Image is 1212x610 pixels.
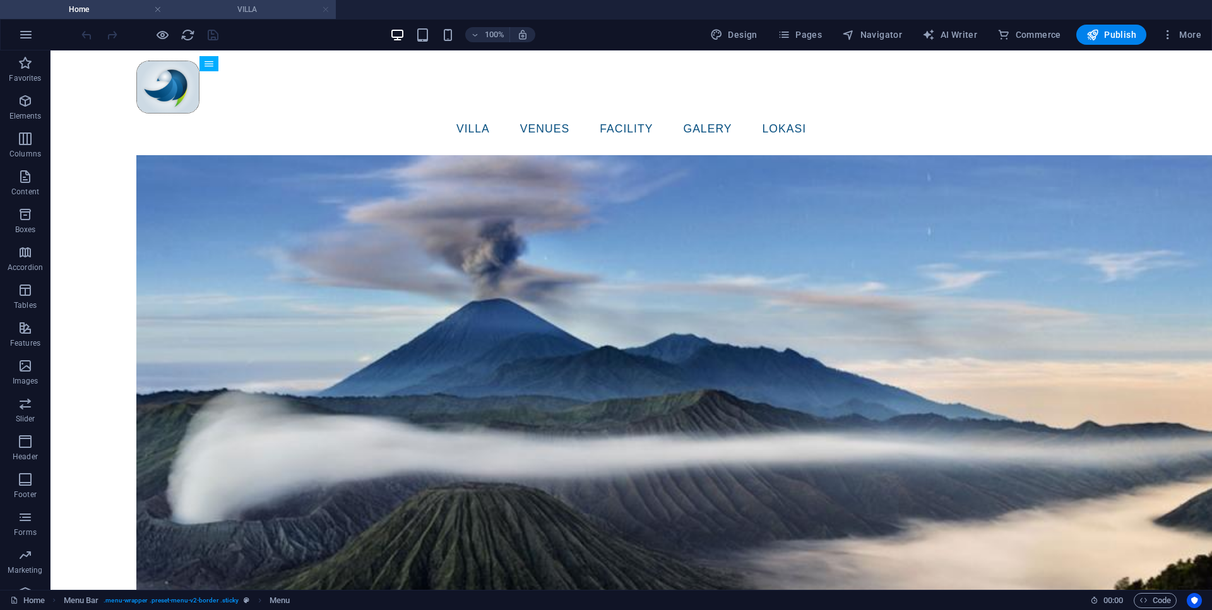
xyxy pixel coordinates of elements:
span: : [1112,595,1114,605]
p: Columns [9,149,41,159]
span: Pages [778,28,822,41]
button: AI Writer [917,25,982,45]
span: Design [710,28,757,41]
button: Pages [773,25,827,45]
p: Favorites [9,73,41,83]
p: Elements [9,111,42,121]
nav: breadcrumb [64,593,290,608]
p: Boxes [15,225,36,235]
button: Usercentrics [1187,593,1202,608]
h4: VILLA [168,3,336,16]
i: On resize automatically adjust zoom level to fit chosen device. [517,29,528,40]
button: Click here to leave preview mode and continue editing [155,27,170,42]
button: More [1156,25,1206,45]
span: Publish [1086,28,1136,41]
h6: Session time [1090,593,1124,608]
p: Content [11,187,39,197]
p: Accordion [8,262,43,273]
p: Footer [14,490,37,500]
i: Reload page [181,28,195,42]
p: Marketing [8,565,42,575]
p: Header [13,452,38,462]
span: Navigator [842,28,902,41]
span: 00 00 [1103,593,1123,608]
button: Commerce [992,25,1066,45]
h6: 100% [484,27,504,42]
span: Commerce [997,28,1061,41]
i: This element is a customizable preset [244,597,249,604]
button: reload [180,27,195,42]
span: More [1161,28,1201,41]
button: Design [705,25,763,45]
span: AI Writer [922,28,977,41]
a: Click to cancel selection. Double-click to open Pages [10,593,45,608]
span: Click to select. Double-click to edit [270,593,290,608]
button: Navigator [837,25,907,45]
div: Design (Ctrl+Alt+Y) [705,25,763,45]
span: Code [1139,593,1171,608]
p: Features [10,338,40,348]
button: 100% [465,27,510,42]
p: Forms [14,527,37,537]
button: Publish [1076,25,1146,45]
span: Click to select. Double-click to edit [64,593,99,608]
p: Images [13,376,39,386]
span: . menu-wrapper .preset-menu-v2-border .sticky [104,593,239,608]
button: Code [1134,593,1177,608]
p: Tables [14,300,37,310]
p: Slider [16,414,35,424]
